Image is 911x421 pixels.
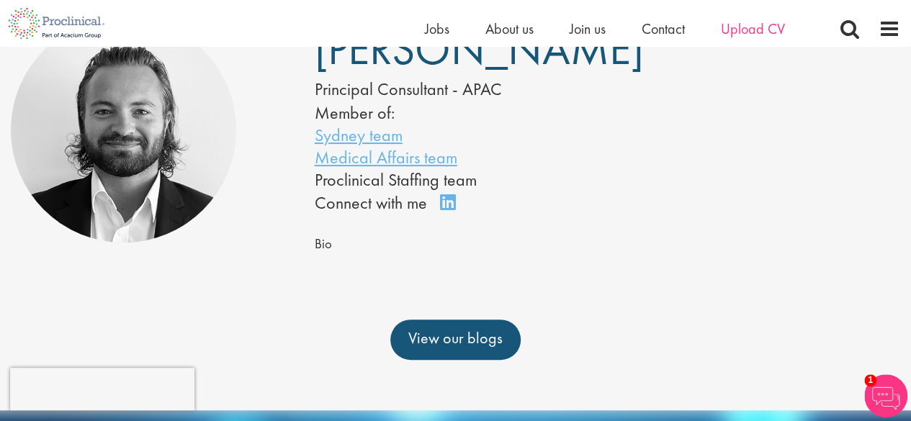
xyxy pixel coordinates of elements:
[315,235,332,253] span: Bio
[315,77,565,101] div: Principal Consultant - APAC
[10,368,194,411] iframe: reCAPTCHA
[390,320,521,360] a: View our blogs
[425,19,449,38] a: Jobs
[485,19,534,38] a: About us
[570,19,606,38] a: Join us
[864,374,907,417] img: Chatbot
[315,124,403,146] a: Sydney team
[315,146,457,168] a: Medical Affairs team
[642,19,685,38] a: Contact
[11,17,236,243] img: James Sutton
[721,19,785,38] a: Upload CV
[864,374,876,386] span: 1
[315,20,644,78] span: [PERSON_NAME]
[315,168,565,191] li: Proclinical Staffing team
[315,101,395,124] label: Member of:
